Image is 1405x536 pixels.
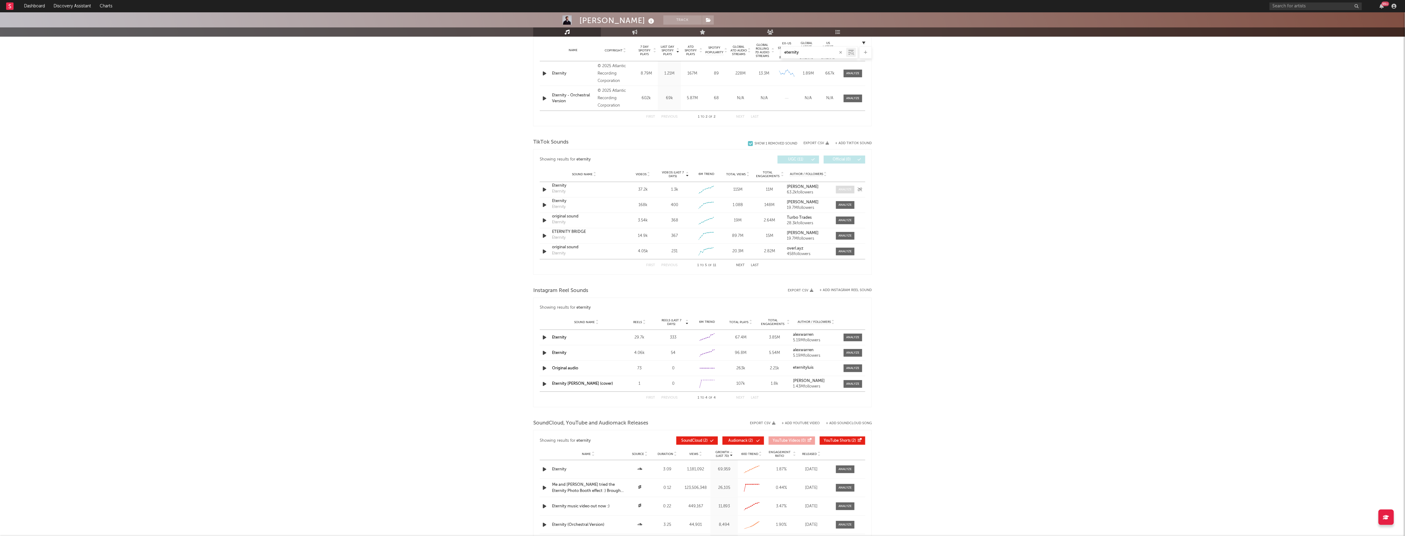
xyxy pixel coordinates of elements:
[646,396,655,400] button: First
[824,439,856,443] span: ( 2 )
[712,466,736,473] div: 69,959
[728,439,747,443] span: Audiomack
[787,200,830,205] a: [PERSON_NAME]
[579,15,656,26] div: [PERSON_NAME]
[706,46,724,55] span: Spotify Popularity
[701,116,705,118] span: to
[769,437,815,445] button: YouTube Videos(0)
[624,350,655,356] div: 4.06k
[552,351,566,355] a: Eternity
[709,116,713,118] span: of
[552,219,566,225] div: Eternity
[671,233,678,239] div: 367
[820,437,865,445] button: YouTube Shorts(2)
[552,213,616,220] a: original sound
[572,173,593,176] span: Sound Name
[724,233,752,239] div: 89.7M
[655,466,679,473] div: 3:09
[671,187,678,193] div: 1.3k
[552,189,566,195] div: Eternity
[724,202,752,208] div: 1.08B
[724,248,752,254] div: 20.3M
[660,171,685,178] span: Videos (last 7 days)
[782,158,810,161] span: UGC ( 11 )
[803,452,817,456] span: Released
[767,450,792,458] span: Engagement Ratio
[736,264,745,267] button: Next
[552,92,595,104] a: Eternity - Orchestral Version
[736,115,745,119] button: Next
[552,198,616,204] a: Eternity
[787,231,830,235] a: [PERSON_NAME]
[633,320,642,324] span: Reels
[799,41,814,60] span: Global Latest Day Audio Streams
[658,365,689,372] div: 0
[824,156,865,164] button: Official(0)
[755,248,784,254] div: 2.82M
[658,335,689,341] div: 333
[636,95,656,101] div: 602k
[690,262,724,269] div: 1 5 11
[778,156,819,164] button: UGC(11)
[726,335,756,341] div: 67.4M
[787,200,819,204] strong: [PERSON_NAME]
[741,452,758,456] span: 60D Trend
[1382,2,1389,6] div: 99 +
[767,485,796,491] div: 0.44 %
[552,335,566,339] a: Eternity
[552,466,625,473] a: Eternity
[658,452,673,456] span: Duration
[682,45,699,56] span: ATD Spotify Plays
[629,217,657,224] div: 3.54k
[692,320,723,324] div: 6M Trend
[727,173,746,176] span: Total Views
[701,396,704,399] span: to
[680,439,709,443] span: ( 2 )
[793,384,839,389] div: 1.43M followers
[646,115,655,119] button: First
[787,246,830,251] a: overl.ayz
[700,264,704,267] span: to
[787,252,830,256] div: 458 followers
[676,437,718,445] button: SoundCloud(2)
[803,141,829,145] button: Export CSV
[775,422,820,425] div: + Add YouTube Video
[540,156,702,164] div: Showing results for
[540,304,865,311] div: Showing results for
[533,420,648,427] span: SoundCloud, YouTube and Audiomack Releases
[759,365,790,372] div: 2.21k
[690,394,724,402] div: 1 4 4
[799,466,824,473] div: [DATE]
[671,217,678,224] div: 368
[781,50,846,55] input: Search by song name or URL
[552,503,625,510] a: Eternity music video out now :)
[552,71,595,77] a: Eternity
[755,217,784,224] div: 2.64M
[1380,4,1384,9] button: 99+
[787,185,819,189] strong: [PERSON_NAME]
[726,381,756,387] div: 107k
[793,348,839,352] a: alexwarren
[708,264,712,267] span: of
[793,354,839,358] div: 5.19M followers
[835,142,872,145] button: + Add TikTok Sound
[655,503,679,510] div: 0:22
[736,396,745,400] button: Next
[646,264,655,267] button: First
[751,264,759,267] button: Last
[552,522,625,528] a: Eternity (Orchestral Version)
[727,439,755,443] span: ( 2 )
[577,437,591,445] div: eternity
[636,45,653,56] span: 7 Day Spotify Plays
[629,233,657,239] div: 14.9k
[754,95,775,101] div: N/A
[1270,2,1362,10] input: Search for artists
[533,287,588,294] span: Instagram Reel Sounds
[828,158,856,161] span: Official ( 0 )
[712,503,736,510] div: 11,893
[659,71,679,77] div: 1.21M
[712,485,736,491] div: 26,105
[793,338,839,343] div: 5.19M followers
